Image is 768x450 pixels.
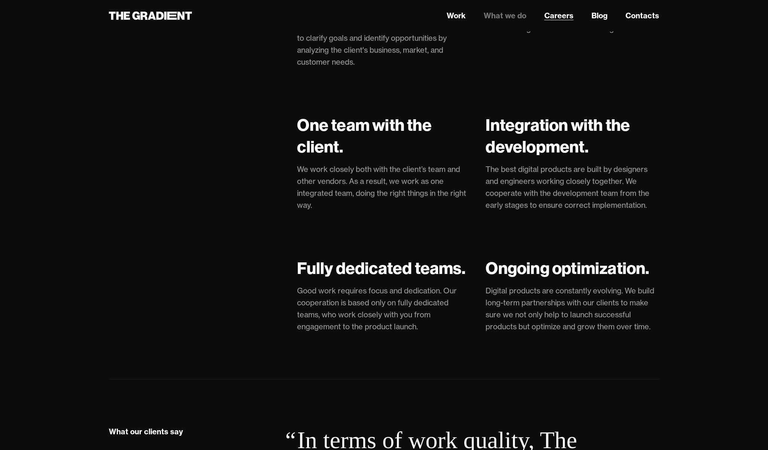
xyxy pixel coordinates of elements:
h4: Integration with the development. [486,114,659,157]
a: Contacts [625,10,659,21]
h4: One team with the client. [297,114,471,157]
a: What we do [484,10,526,21]
p: Digital products are constantly evolving. We build long-term partnerships with our clients to mak... [486,285,659,333]
strong: What our clients say [109,427,183,436]
p: The best digital products are built by designers and engineers working closely together. We coope... [486,163,659,211]
h4: Ongoing optimization. [486,258,659,279]
a: Work [447,10,466,21]
p: We start each new project with a discovery phase to clarify goals and identify opportunities by a... [297,20,471,68]
a: Blog [591,10,608,21]
a: Careers [544,10,573,21]
p: Good work requires focus and dedication. Our cooperation is based only on fully dedicated teams, ... [297,285,471,333]
h4: Fully dedicated teams. [297,258,471,279]
p: We work closely both with the client’s team and other vendors. As a result, we work as one integr... [297,163,471,211]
